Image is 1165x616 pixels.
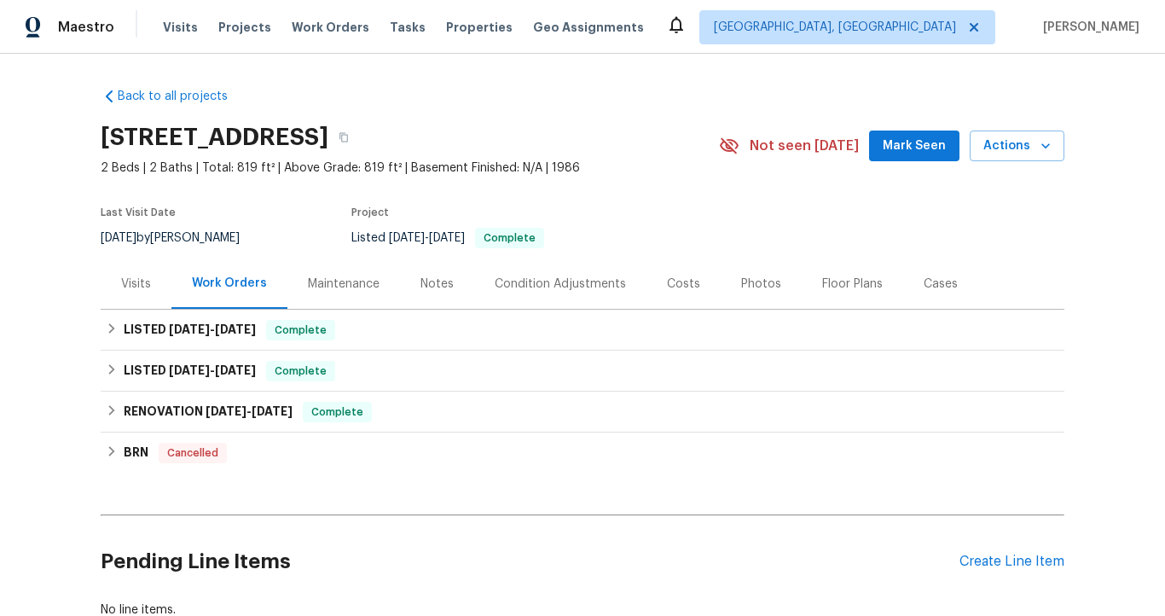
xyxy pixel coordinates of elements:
[192,275,267,292] div: Work Orders
[477,233,542,243] span: Complete
[970,131,1064,162] button: Actions
[101,129,328,146] h2: [STREET_ADDRESS]
[1036,19,1139,36] span: [PERSON_NAME]
[351,207,389,218] span: Project
[924,276,958,293] div: Cases
[390,21,426,33] span: Tasks
[959,554,1064,570] div: Create Line Item
[420,276,454,293] div: Notes
[101,522,959,601] h2: Pending Line Items
[218,19,271,36] span: Projects
[883,136,946,157] span: Mark Seen
[869,131,959,162] button: Mark Seen
[124,443,148,463] h6: BRN
[101,228,260,248] div: by [PERSON_NAME]
[160,445,225,462] span: Cancelled
[429,232,465,244] span: [DATE]
[101,88,264,105] a: Back to all projects
[389,232,425,244] span: [DATE]
[446,19,513,36] span: Properties
[101,433,1064,474] div: BRN Cancelled
[215,364,256,376] span: [DATE]
[169,364,256,376] span: -
[667,276,700,293] div: Costs
[124,361,256,381] h6: LISTED
[101,351,1064,392] div: LISTED [DATE]-[DATE]Complete
[163,19,198,36] span: Visits
[822,276,883,293] div: Floor Plans
[101,207,176,218] span: Last Visit Date
[389,232,465,244] span: -
[268,363,333,380] span: Complete
[351,232,544,244] span: Listed
[101,392,1064,433] div: RENOVATION [DATE]-[DATE]Complete
[304,404,370,421] span: Complete
[124,320,256,340] h6: LISTED
[292,19,369,36] span: Work Orders
[169,323,256,335] span: -
[169,364,210,376] span: [DATE]
[750,137,859,154] span: Not seen [DATE]
[169,323,210,335] span: [DATE]
[533,19,644,36] span: Geo Assignments
[206,405,293,417] span: -
[124,402,293,422] h6: RENOVATION
[58,19,114,36] span: Maestro
[121,276,151,293] div: Visits
[268,322,333,339] span: Complete
[741,276,781,293] div: Photos
[328,122,359,153] button: Copy Address
[308,276,380,293] div: Maintenance
[983,136,1051,157] span: Actions
[215,323,256,335] span: [DATE]
[101,310,1064,351] div: LISTED [DATE]-[DATE]Complete
[206,405,246,417] span: [DATE]
[101,232,136,244] span: [DATE]
[252,405,293,417] span: [DATE]
[495,276,626,293] div: Condition Adjustments
[101,160,719,177] span: 2 Beds | 2 Baths | Total: 819 ft² | Above Grade: 819 ft² | Basement Finished: N/A | 1986
[714,19,956,36] span: [GEOGRAPHIC_DATA], [GEOGRAPHIC_DATA]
